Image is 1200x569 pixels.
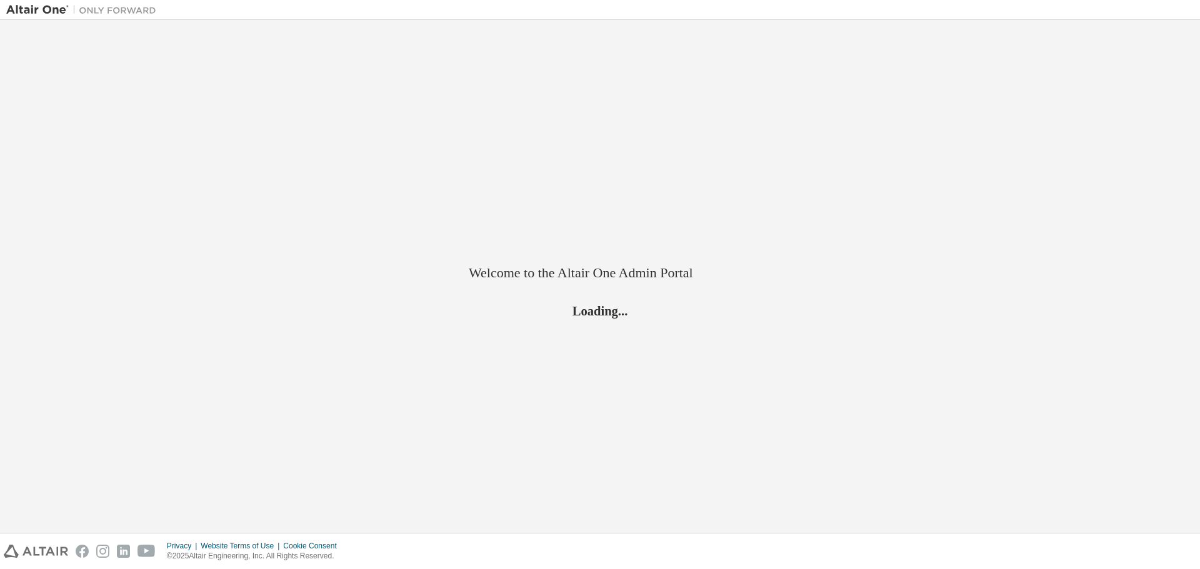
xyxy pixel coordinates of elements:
[469,264,731,282] h2: Welcome to the Altair One Admin Portal
[137,545,156,558] img: youtube.svg
[283,541,344,551] div: Cookie Consent
[76,545,89,558] img: facebook.svg
[96,545,109,558] img: instagram.svg
[469,302,731,319] h2: Loading...
[4,545,68,558] img: altair_logo.svg
[6,4,162,16] img: Altair One
[167,551,344,562] p: © 2025 Altair Engineering, Inc. All Rights Reserved.
[201,541,283,551] div: Website Terms of Use
[167,541,201,551] div: Privacy
[117,545,130,558] img: linkedin.svg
